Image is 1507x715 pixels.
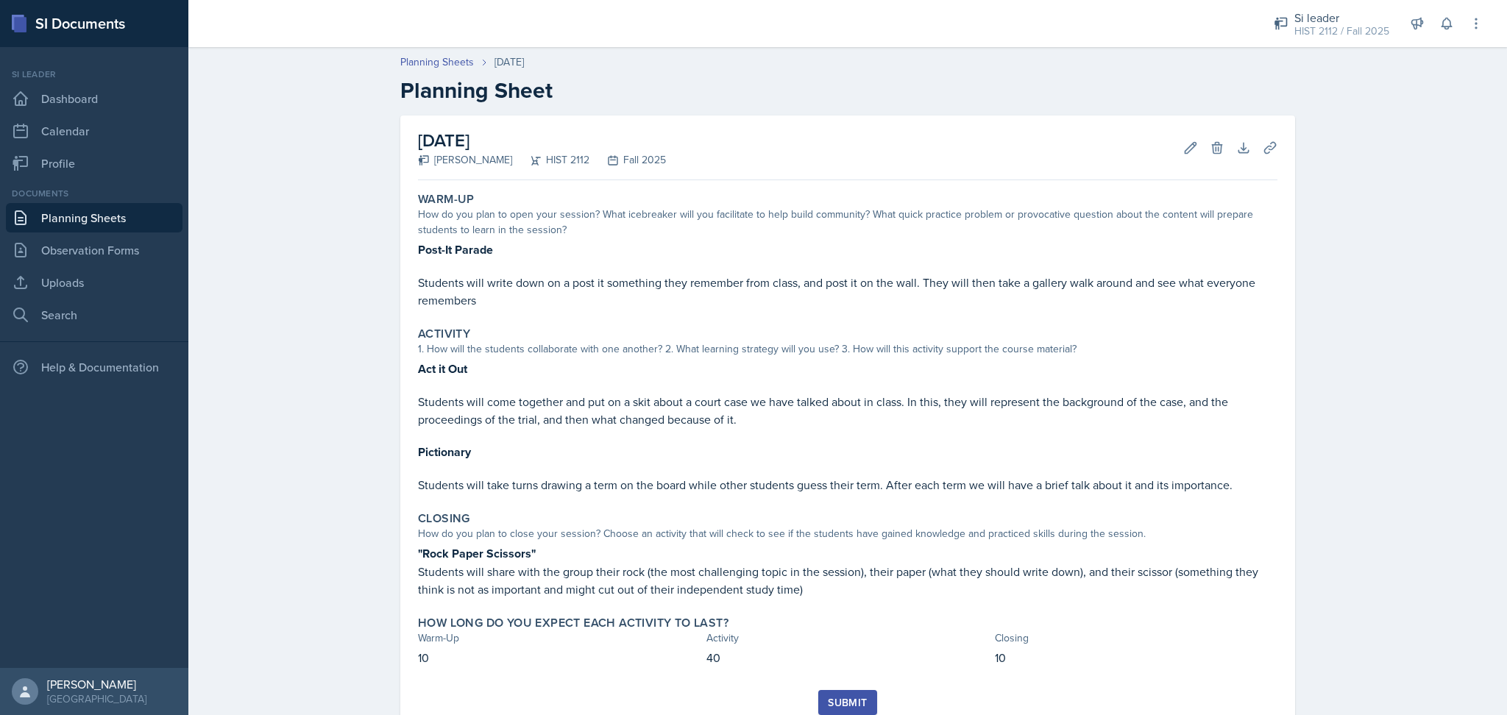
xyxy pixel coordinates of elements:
[995,630,1277,646] div: Closing
[494,54,524,70] div: [DATE]
[418,274,1277,309] p: Students will write down on a post it something they remember from class, and post it on the wall...
[418,207,1277,238] div: How do you plan to open your session? What icebreaker will you facilitate to help build community...
[995,649,1277,666] p: 10
[418,192,475,207] label: Warm-Up
[512,152,589,168] div: HIST 2112
[418,341,1277,357] div: 1. How will the students collaborate with one another? 2. What learning strategy will you use? 3....
[818,690,876,715] button: Submit
[418,127,666,154] h2: [DATE]
[418,649,701,666] p: 10
[400,77,1295,104] h2: Planning Sheet
[589,152,666,168] div: Fall 2025
[418,511,470,526] label: Closing
[6,149,182,178] a: Profile
[418,393,1277,428] p: Students will come together and put on a skit about a court case we have talked about in class. I...
[6,203,182,232] a: Planning Sheets
[6,268,182,297] a: Uploads
[47,691,146,706] div: [GEOGRAPHIC_DATA]
[6,68,182,81] div: Si leader
[6,84,182,113] a: Dashboard
[47,677,146,691] div: [PERSON_NAME]
[418,545,536,562] strong: "Rock Paper Scissors"
[418,152,512,168] div: [PERSON_NAME]
[418,630,701,646] div: Warm-Up
[6,116,182,146] a: Calendar
[6,352,182,382] div: Help & Documentation
[706,649,989,666] p: 40
[418,360,467,377] strong: Act it Out
[6,187,182,200] div: Documents
[418,526,1277,541] div: How do you plan to close your session? Choose an activity that will check to see if the students ...
[1294,24,1389,39] div: HIST 2112 / Fall 2025
[418,563,1277,598] p: Students will share with the group their rock (the most challenging topic in the session), their ...
[828,697,867,708] div: Submit
[6,235,182,265] a: Observation Forms
[418,241,493,258] strong: Post-It Parade
[418,476,1277,494] p: Students will take turns drawing a term on the board while other students guess their term. After...
[418,616,728,630] label: How long do you expect each activity to last?
[6,300,182,330] a: Search
[400,54,474,70] a: Planning Sheets
[418,444,471,460] strong: Pictionary
[418,327,470,341] label: Activity
[1294,9,1389,26] div: Si leader
[706,630,989,646] div: Activity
